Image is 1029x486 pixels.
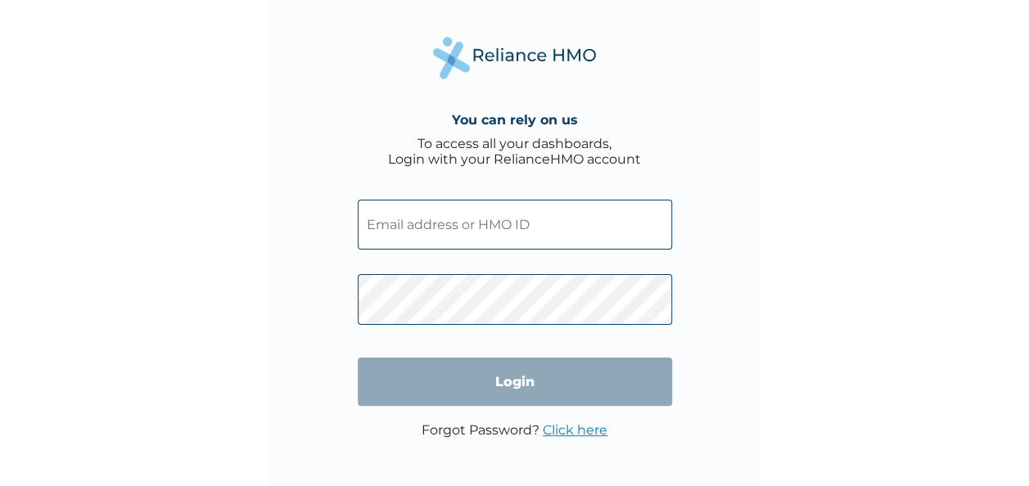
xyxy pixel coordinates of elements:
a: Click here [543,422,607,438]
input: Email address or HMO ID [358,200,672,250]
input: Login [358,358,672,406]
p: Forgot Password? [422,422,607,438]
img: Reliance Health's Logo [433,37,597,79]
div: To access all your dashboards, Login with your RelianceHMO account [388,136,641,167]
h4: You can rely on us [452,112,578,128]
